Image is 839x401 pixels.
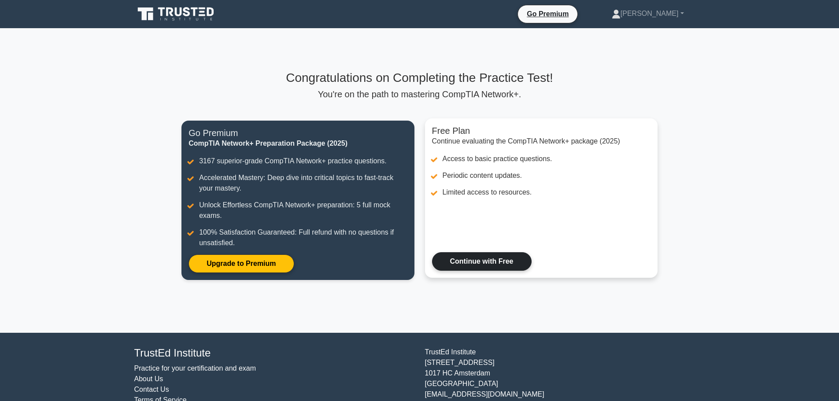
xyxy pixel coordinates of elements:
h3: Congratulations on Completing the Practice Test! [181,70,658,85]
a: Go Premium [521,8,574,19]
h4: TrustEd Institute [134,347,414,360]
p: You're on the path to mastering CompTIA Network+. [181,89,658,99]
a: [PERSON_NAME] [591,5,705,22]
a: Contact Us [134,386,169,393]
a: Practice for your certification and exam [134,364,256,372]
a: Continue with Free [432,252,532,271]
a: Upgrade to Premium [188,254,294,273]
a: About Us [134,375,163,383]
